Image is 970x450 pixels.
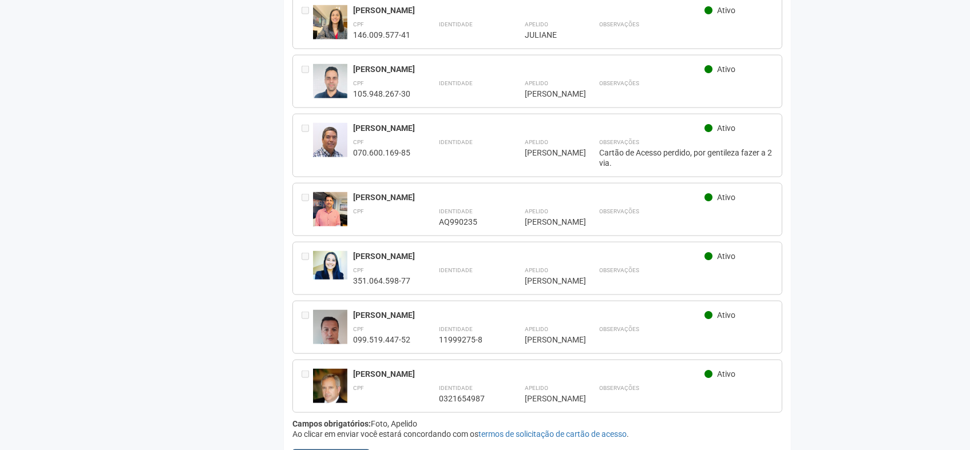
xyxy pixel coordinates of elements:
[353,251,705,261] div: [PERSON_NAME]
[353,334,410,345] div: 099.519.447-52
[525,30,571,40] div: JULIANE
[353,139,364,145] strong: CPF
[717,124,735,133] span: Ativo
[313,123,347,166] img: user.jpg
[525,393,571,404] div: [PERSON_NAME]
[439,80,473,86] strong: Identidade
[353,385,364,391] strong: CPF
[717,369,735,379] span: Ativo
[302,310,313,345] div: Entre em contato com a Aministração para solicitar o cancelamento ou 2a via
[302,369,313,404] div: Entre em contato com a Aministração para solicitar o cancelamento ou 2a via
[478,429,627,439] a: termos de solicitação de cartão de acesso
[525,267,548,273] strong: Apelido
[525,334,571,345] div: [PERSON_NAME]
[353,310,705,320] div: [PERSON_NAME]
[599,326,639,332] strong: Observações
[439,385,473,391] strong: Identidade
[353,192,705,202] div: [PERSON_NAME]
[525,208,548,214] strong: Apelido
[353,276,410,286] div: 351.064.598-77
[292,419,371,428] strong: Campos obrigatórios:
[302,5,313,40] div: Entre em contato com a Aministração para solicitar o cancelamento ou 2a via
[599,208,639,214] strong: Observações
[599,385,639,391] strong: Observações
[439,208,473,214] strong: Identidade
[313,251,347,280] img: user.jpg
[439,139,473,145] strong: Identidade
[302,64,313,99] div: Entre em contato com a Aministração para solicitar o cancelamento ou 2a via
[353,148,410,158] div: 070.600.169-85
[525,139,548,145] strong: Apelido
[439,326,473,332] strong: Identidade
[717,193,735,202] span: Ativo
[525,80,548,86] strong: Apelido
[353,267,364,273] strong: CPF
[313,369,347,417] img: user.jpg
[353,326,364,332] strong: CPF
[353,123,705,133] div: [PERSON_NAME]
[525,385,548,391] strong: Apelido
[353,80,364,86] strong: CPF
[302,192,313,227] div: Entre em contato com a Aministração para solicitar o cancelamento ou 2a via
[525,89,571,99] div: [PERSON_NAME]
[599,139,639,145] strong: Observações
[439,267,473,273] strong: Identidade
[599,267,639,273] strong: Observações
[353,89,410,99] div: 105.948.267-30
[599,148,774,168] div: Cartão de Acesso perdido, por gentileza fazer a 2 via.
[292,429,783,439] div: Ao clicar em enviar você estará concordando com os .
[717,252,735,261] span: Ativo
[525,148,571,158] div: [PERSON_NAME]
[717,6,735,15] span: Ativo
[525,276,571,286] div: [PERSON_NAME]
[717,310,735,320] span: Ativo
[302,251,313,286] div: Entre em contato com a Aministração para solicitar o cancelamento ou 2a via
[599,21,639,27] strong: Observações
[313,5,347,51] img: user.jpg
[353,208,364,214] strong: CPF
[599,80,639,86] strong: Observações
[439,393,496,404] div: 0321654987
[353,64,705,74] div: [PERSON_NAME]
[313,192,347,230] img: user.jpg
[353,5,705,15] div: [PERSON_NAME]
[525,326,548,332] strong: Apelido
[525,217,571,227] div: [PERSON_NAME]
[439,21,473,27] strong: Identidade
[439,217,496,227] div: AQ990235
[292,419,783,429] div: Foto, Apelido
[353,30,410,40] div: 146.009.577-41
[717,65,735,74] span: Ativo
[353,21,364,27] strong: CPF
[302,123,313,168] div: Entre em contato com a Aministração para solicitar o cancelamento ou 2a via
[525,21,548,27] strong: Apelido
[439,334,496,345] div: 11999275-8
[313,64,347,103] img: user.jpg
[313,310,347,356] img: user.jpg
[353,369,705,379] div: [PERSON_NAME]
